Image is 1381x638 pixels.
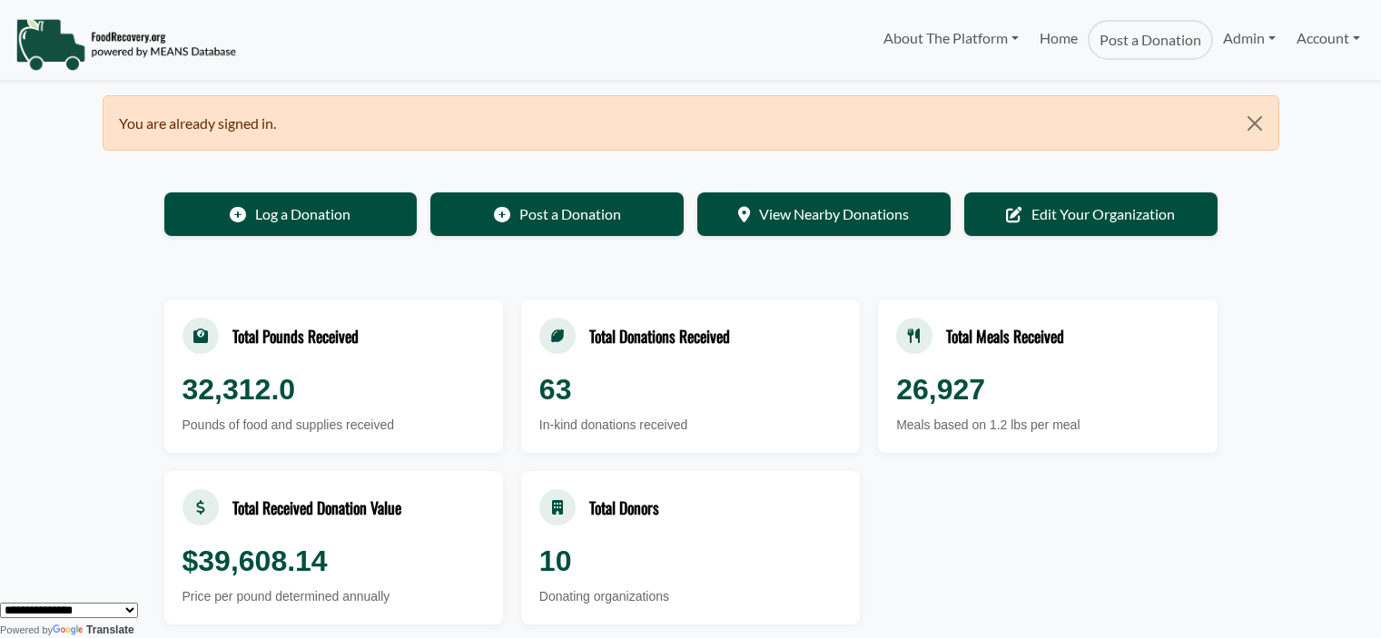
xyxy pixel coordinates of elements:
img: Google Translate [53,624,86,637]
a: Post a Donation [430,192,684,236]
a: Admin [1213,20,1286,56]
img: NavigationLogo_FoodRecovery-91c16205cd0af1ed486a0f1a7774a6544ea792ac00100771e7dd3ec7c0e58e41.png [15,17,236,72]
div: Price per pound determined annually [182,587,485,606]
a: Account [1287,20,1370,56]
div: You are already signed in. [103,95,1279,151]
a: View Nearby Donations [697,192,951,236]
a: Log a Donation [164,192,418,236]
div: Total Donations Received [589,324,730,348]
a: Edit Your Organization [964,192,1218,236]
div: Total Meals Received [946,324,1064,348]
div: Total Donors [589,496,659,519]
a: Home [1029,20,1087,60]
div: Total Received Donation Value [232,496,401,519]
div: 32,312.0 [182,368,485,411]
div: 26,927 [896,368,1199,411]
div: Meals based on 1.2 lbs per meal [896,416,1199,435]
div: Total Pounds Received [232,324,359,348]
div: $39,608.14 [182,539,485,583]
div: In-kind donations received [539,416,842,435]
a: About The Platform [873,20,1029,56]
div: Donating organizations [539,587,842,606]
div: Pounds of food and supplies received [182,416,485,435]
button: Close [1231,96,1277,151]
div: 63 [539,368,842,411]
div: 10 [539,539,842,583]
a: Translate [53,623,134,636]
a: Post a Donation [1088,20,1213,60]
